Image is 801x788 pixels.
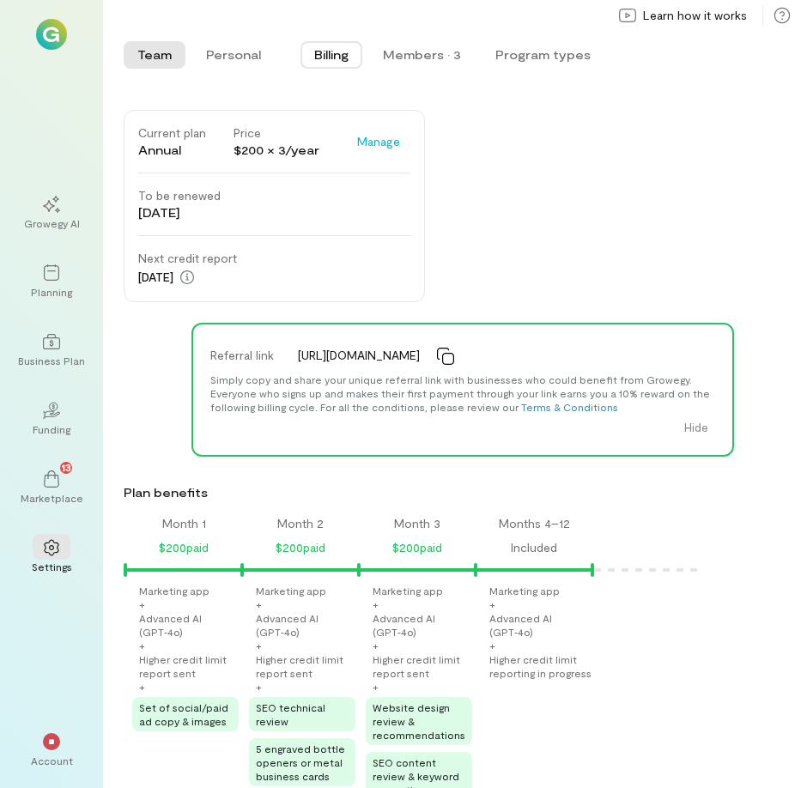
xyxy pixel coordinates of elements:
div: Account [31,754,73,767]
div: Higher credit limit report sent [139,652,239,680]
button: Manage [347,128,410,155]
div: Marketing app [489,584,560,597]
button: Billing [300,41,362,69]
div: + [139,639,145,652]
span: Learn how it works [643,7,747,24]
div: + [373,680,379,694]
span: 5 engraved bottle openers or metal business cards [256,743,345,782]
a: Funding [21,388,82,450]
a: Growegy AI [21,182,82,244]
div: Advanced AI (GPT‑4o) [373,611,472,639]
a: Settings [21,525,82,587]
div: + [139,597,145,611]
span: Billing [314,46,349,64]
div: Higher credit limit report sent [256,652,355,680]
div: Business Plan [18,354,85,367]
button: Hide [674,414,719,441]
div: [DATE] [138,204,221,221]
div: Price [234,124,319,142]
div: Advanced AI (GPT‑4o) [489,611,589,639]
div: Months 4–12 [499,515,570,532]
span: SEO technical review [256,701,325,727]
span: Manage [357,133,400,150]
div: + [489,639,495,652]
div: Marketing app [256,584,326,597]
div: Members · 3 [383,46,461,64]
div: Marketing app [373,584,443,597]
div: Current plan [138,124,206,142]
button: Team [124,41,185,69]
button: Personal [192,41,275,69]
div: Advanced AI (GPT‑4o) [139,611,239,639]
div: + [256,680,262,694]
div: + [256,639,262,652]
span: 13 [62,459,71,475]
span: [URL][DOMAIN_NAME] [298,347,420,364]
div: + [256,597,262,611]
div: Advanced AI (GPT‑4o) [256,611,355,639]
div: Month 2 [277,515,324,532]
div: Included [511,537,557,558]
div: + [373,639,379,652]
div: Marketing app [139,584,209,597]
div: + [489,597,495,611]
div: + [373,597,379,611]
div: Funding [33,422,70,436]
div: Marketplace [21,491,83,505]
div: Settings [32,560,72,573]
div: Growegy AI [24,216,80,230]
div: Plan benefits [124,484,794,501]
a: Terms & Conditions [521,401,618,413]
div: + [139,680,145,694]
a: Planning [21,251,82,312]
div: Higher credit limit report sent [373,652,472,680]
div: [DATE] [138,267,237,288]
div: $200 paid [159,537,209,558]
a: Marketplace [21,457,82,518]
div: Higher credit limit reporting in progress [489,652,592,680]
div: Next credit report [138,250,237,267]
span: Set of social/paid ad copy & images [139,701,228,727]
div: Annual [138,142,206,159]
div: Month 3 [394,515,440,532]
div: Planning [31,285,72,299]
div: Referral link [200,338,288,373]
div: To be renewed [138,187,221,204]
span: Simply copy and share your unique referral link with businesses who could benefit from Growegy. E... [210,373,710,413]
a: Business Plan [21,319,82,381]
div: $200 paid [392,537,442,558]
div: Month 1 [162,515,206,532]
div: $200 × 3/year [234,142,319,159]
button: Members · 3 [369,41,475,69]
span: Website design review & recommendations [373,701,465,741]
div: $200 paid [276,537,325,558]
button: Program types [482,41,604,69]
